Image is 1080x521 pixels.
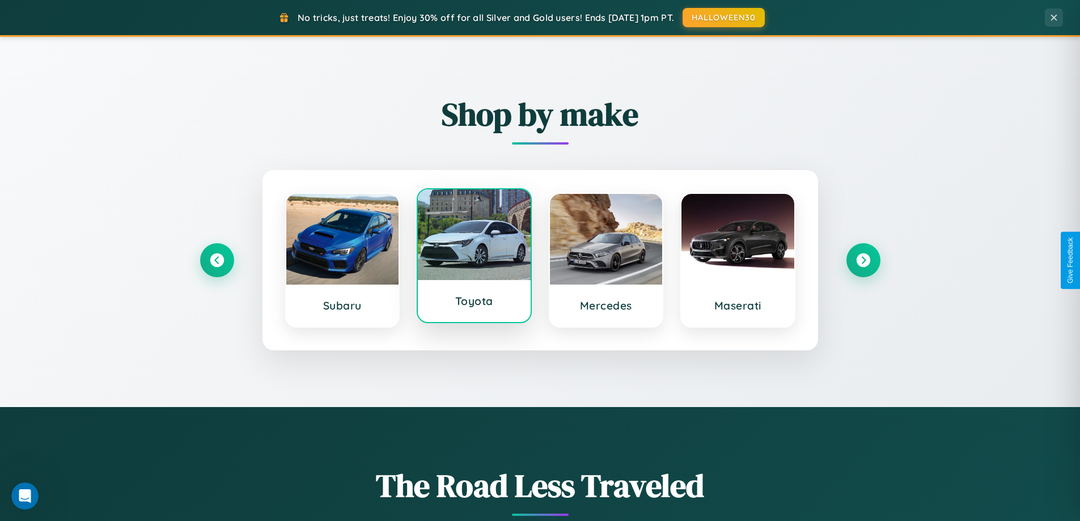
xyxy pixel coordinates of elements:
[200,92,880,136] h2: Shop by make
[683,8,765,27] button: HALLOWEEN30
[693,299,783,312] h3: Maserati
[11,482,39,510] iframe: Intercom live chat
[298,12,674,23] span: No tricks, just treats! Enjoy 30% off for all Silver and Gold users! Ends [DATE] 1pm PT.
[429,294,519,308] h3: Toyota
[1066,238,1074,283] div: Give Feedback
[561,299,651,312] h3: Mercedes
[298,299,388,312] h3: Subaru
[200,464,880,507] h1: The Road Less Traveled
